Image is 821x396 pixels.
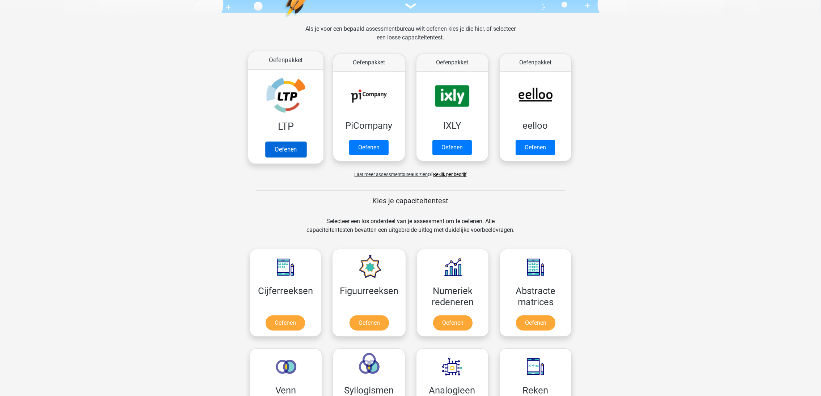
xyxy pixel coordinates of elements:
[256,196,565,205] h5: Kies je capaciteitentest
[516,140,555,155] a: Oefenen
[405,3,416,9] img: assessment
[300,217,521,243] div: Selecteer een los onderdeel van je assessment om te oefenen. Alle capaciteitentesten bevatten een...
[432,140,472,155] a: Oefenen
[244,164,577,179] div: of
[266,315,305,331] a: Oefenen
[516,315,555,331] a: Oefenen
[355,172,428,177] span: Laat meer assessmentbureaus zien
[433,315,473,331] a: Oefenen
[433,172,467,177] a: Bekijk per bedrijf
[349,140,389,155] a: Oefenen
[350,315,389,331] a: Oefenen
[265,141,306,157] a: Oefenen
[300,25,521,51] div: Als je voor een bepaald assessmentbureau wilt oefenen kies je die hier, of selecteer een losse ca...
